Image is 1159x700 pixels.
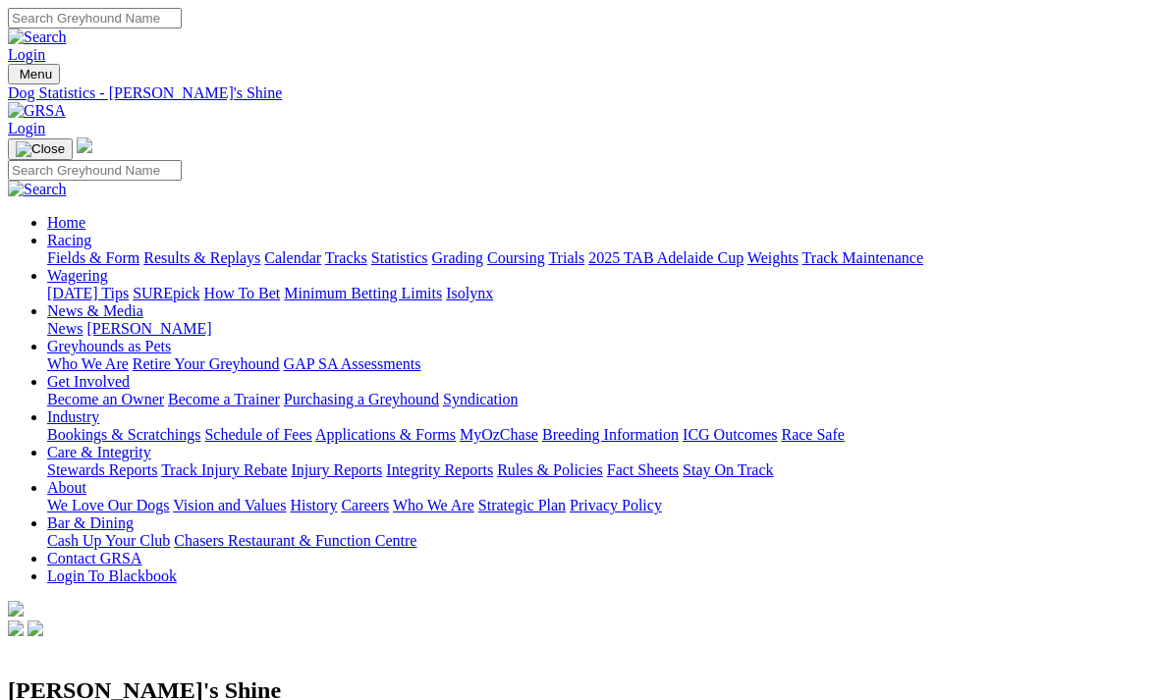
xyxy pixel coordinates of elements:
a: Fact Sheets [607,461,679,478]
a: Syndication [443,391,518,407]
a: Bookings & Scratchings [47,426,200,443]
a: Minimum Betting Limits [284,285,442,301]
a: Who We Are [47,355,129,372]
a: Greyhounds as Pets [47,338,171,354]
a: Integrity Reports [386,461,493,478]
button: Toggle navigation [8,64,60,84]
a: News & Media [47,302,143,319]
a: Injury Reports [291,461,382,478]
a: Race Safe [781,426,844,443]
a: Strategic Plan [478,497,566,513]
a: Vision and Values [173,497,286,513]
a: History [290,497,337,513]
a: Login To Blackbook [47,567,177,584]
a: 2025 TAB Adelaide Cup [588,249,744,266]
a: Login [8,46,45,63]
a: Statistics [371,249,428,266]
a: Breeding Information [542,426,679,443]
a: SUREpick [133,285,199,301]
a: Racing [47,232,91,248]
a: Home [47,214,85,231]
a: Stay On Track [683,461,773,478]
a: Grading [432,249,483,266]
div: Wagering [47,285,1151,302]
a: Cash Up Your Club [47,532,170,549]
input: Search [8,160,182,181]
a: Bar & Dining [47,514,134,531]
a: Industry [47,408,99,425]
a: Applications & Forms [315,426,456,443]
a: Care & Integrity [47,444,151,460]
button: Toggle navigation [8,138,73,160]
a: Who We Are [393,497,474,513]
div: Greyhounds as Pets [47,355,1151,373]
div: Industry [47,426,1151,444]
a: About [47,479,86,496]
div: Care & Integrity [47,461,1151,479]
a: Results & Replays [143,249,260,266]
div: Get Involved [47,391,1151,408]
a: Track Maintenance [802,249,923,266]
a: Become a Trainer [168,391,280,407]
a: ICG Outcomes [683,426,777,443]
a: Purchasing a Greyhound [284,391,439,407]
img: Search [8,28,67,46]
a: Weights [747,249,799,266]
img: logo-grsa-white.png [8,601,24,617]
img: Search [8,181,67,198]
a: Fields & Form [47,249,139,266]
a: News [47,320,83,337]
a: Privacy Policy [570,497,662,513]
div: Bar & Dining [47,532,1151,550]
a: Calendar [264,249,321,266]
a: Wagering [47,267,108,284]
a: Get Involved [47,373,130,390]
a: Chasers Restaurant & Function Centre [174,532,416,549]
a: MyOzChase [460,426,538,443]
a: Isolynx [446,285,493,301]
img: logo-grsa-white.png [77,137,92,153]
a: We Love Our Dogs [47,497,169,513]
img: facebook.svg [8,620,24,636]
a: GAP SA Assessments [284,355,421,372]
a: Schedule of Fees [204,426,311,443]
a: Coursing [487,249,545,266]
div: Racing [47,249,1151,267]
a: Tracks [325,249,367,266]
a: [DATE] Tips [47,285,129,301]
a: How To Bet [204,285,281,301]
a: Retire Your Greyhound [133,355,280,372]
a: Trials [548,249,584,266]
img: twitter.svg [28,620,43,636]
span: Menu [20,67,52,81]
div: News & Media [47,320,1151,338]
a: Dog Statistics - [PERSON_NAME]'s Shine [8,84,1151,102]
input: Search [8,8,182,28]
a: Careers [341,497,389,513]
a: Track Injury Rebate [161,461,287,478]
a: Contact GRSA [47,550,141,566]
a: Stewards Reports [47,461,157,478]
img: Close [16,141,65,157]
a: Rules & Policies [497,461,603,478]
a: Become an Owner [47,391,164,407]
a: [PERSON_NAME] [86,320,211,337]
img: GRSA [8,102,66,120]
div: About [47,497,1151,514]
a: Login [8,120,45,136]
